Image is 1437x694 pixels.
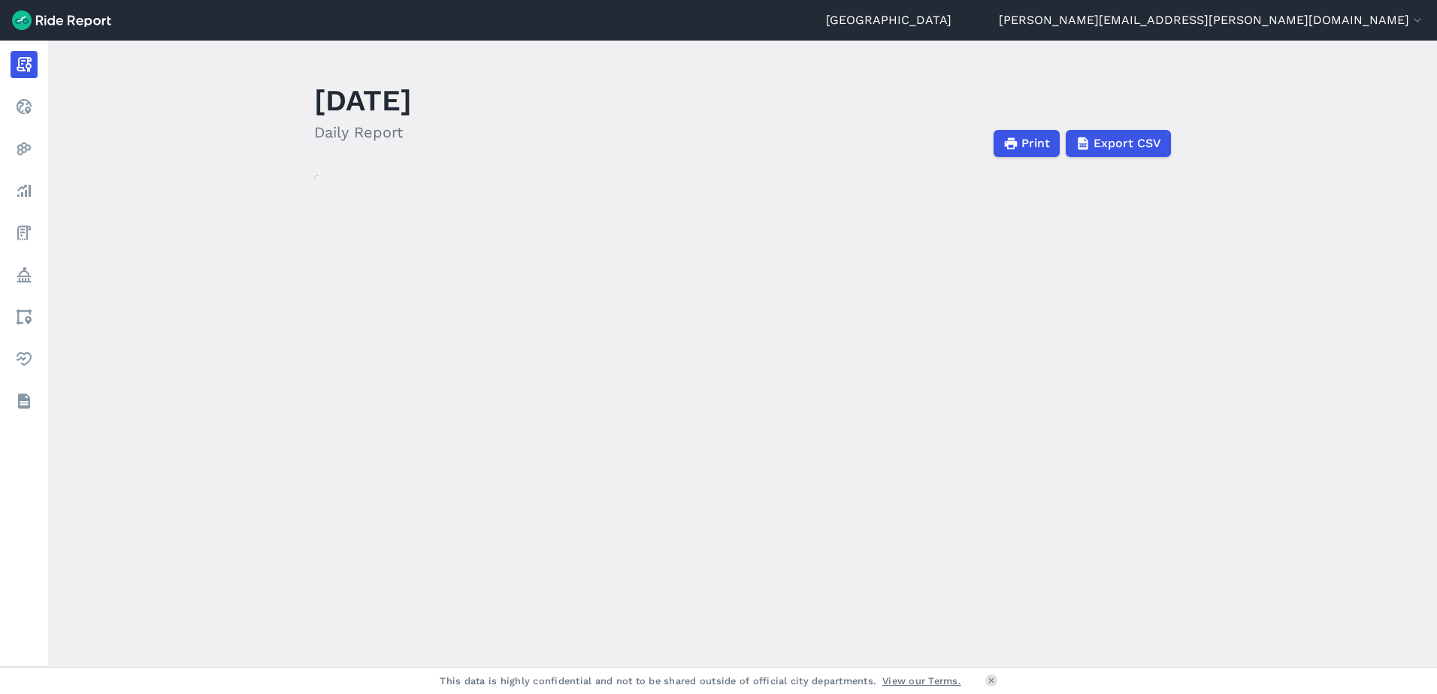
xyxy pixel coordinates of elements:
button: Print [994,130,1060,157]
a: Heatmaps [11,135,38,162]
button: Export CSV [1066,130,1171,157]
a: [GEOGRAPHIC_DATA] [826,11,951,29]
img: Ride Report [12,11,111,30]
button: [PERSON_NAME][EMAIL_ADDRESS][PERSON_NAME][DOMAIN_NAME] [999,11,1425,29]
span: Export CSV [1094,134,1161,152]
a: Policy [11,261,38,288]
a: View our Terms. [882,674,961,688]
a: Datasets [11,388,38,415]
a: Fees [11,219,38,246]
a: Health [11,345,38,373]
h2: Daily Report [314,121,412,143]
a: Analyze [11,177,38,204]
a: Report [11,51,38,78]
a: Realtime [11,93,38,120]
span: Print [1021,134,1050,152]
h1: [DATE] [314,80,412,121]
a: Areas [11,303,38,330]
